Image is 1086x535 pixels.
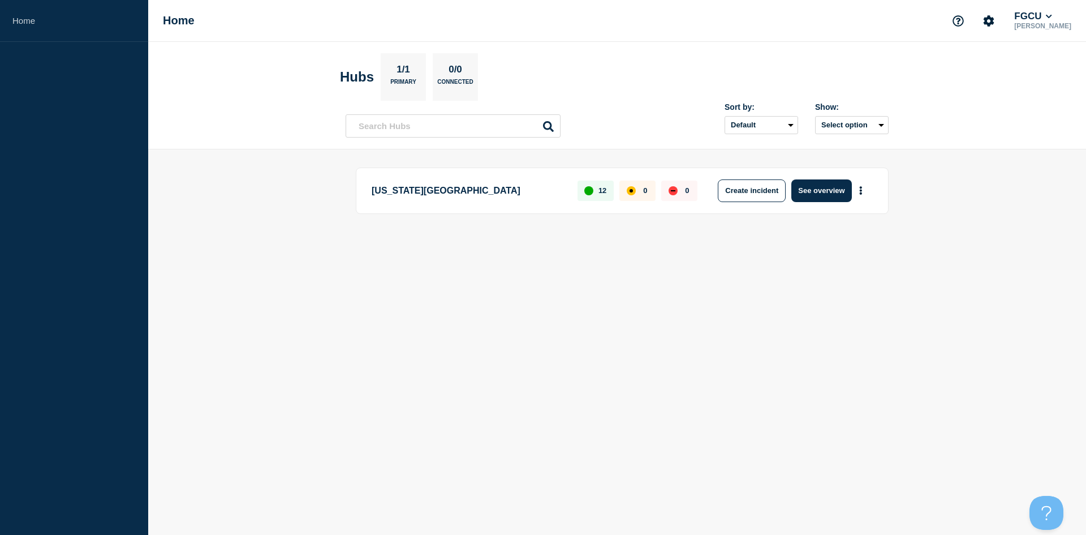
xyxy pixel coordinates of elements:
h2: Hubs [340,69,374,85]
p: 12 [598,186,606,195]
button: FGCU [1012,11,1054,22]
p: 0 [685,186,689,195]
button: Account settings [977,9,1001,33]
h1: Home [163,14,195,27]
p: Connected [437,79,473,91]
p: 1/1 [393,64,415,79]
button: More actions [854,180,868,201]
p: Primary [390,79,416,91]
div: Show: [815,102,889,112]
p: [PERSON_NAME] [1012,22,1074,30]
button: Select option [815,116,889,134]
p: [US_STATE][GEOGRAPHIC_DATA] [372,179,564,202]
button: See overview [791,179,851,202]
div: affected [627,186,636,195]
div: down [669,186,678,195]
div: up [584,186,593,195]
input: Search Hubs [346,114,561,138]
p: 0/0 [445,64,467,79]
div: Sort by: [725,102,798,112]
button: Support [946,9,970,33]
p: 0 [643,186,647,195]
button: Create incident [718,179,786,202]
select: Sort by [725,116,798,134]
iframe: Help Scout Beacon - Open [1029,496,1063,530]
